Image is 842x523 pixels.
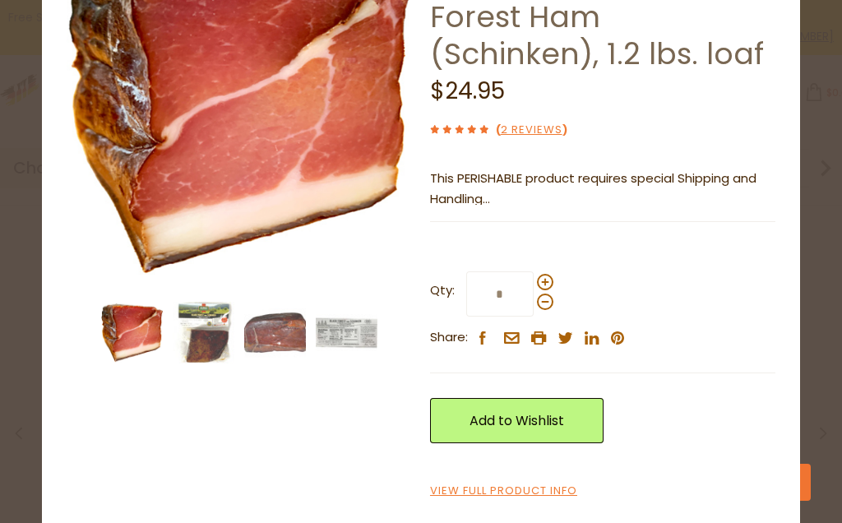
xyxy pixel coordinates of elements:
img: Adler Orginial Black Forest Ham (Schinken), 1.2 lbs. loaf [173,302,234,363]
span: ( ) [496,122,567,137]
p: This PERISHABLE product requires special Shipping and Handling [430,169,775,210]
input: Qty: [466,271,534,317]
a: 2 Reviews [501,122,562,139]
img: Adler Orginial Black Forest Ham (Schinken), 1.2 lbs. loaf [101,302,163,363]
span: Share: [430,327,468,348]
a: Add to Wishlist [430,398,604,443]
a: View Full Product Info [430,483,577,500]
img: Adler Orginial Black Forest Ham (Schinken), 1.2 lbs. loaf [316,302,377,363]
strong: Qty: [430,280,455,301]
img: Adler Orginial Black Forest Ham (Schinken), 1.2 lbs. loaf [244,302,306,363]
span: $24.95 [430,75,505,107]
